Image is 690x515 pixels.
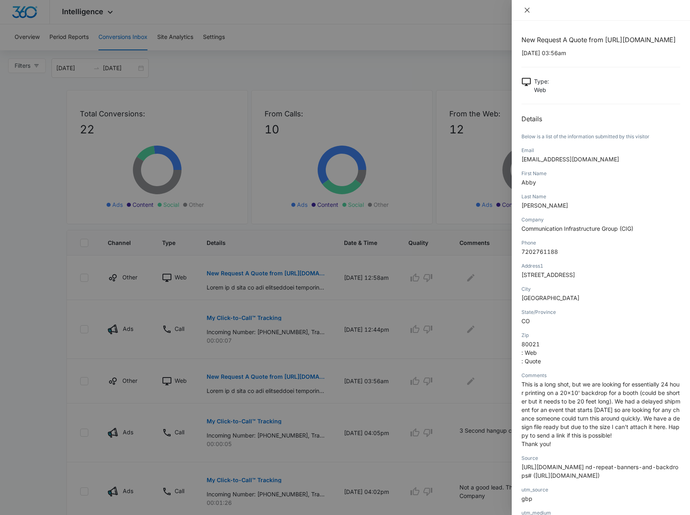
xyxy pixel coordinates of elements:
h1: New Request A Quote from [URL][DOMAIN_NAME] [521,35,680,45]
p: Type : [534,77,549,86]
div: Zip [521,332,680,339]
span: : Web [521,349,537,356]
div: Phone [521,239,680,247]
div: Comments [521,372,680,379]
span: gbp [521,495,532,502]
span: Thank you! [521,440,551,447]
span: This is a long shot, but we are looking for essentially 24 hour printing on a 20x10' backdrop for... [521,381,680,439]
p: [DATE] 03:56am [521,49,680,57]
div: First Name [521,170,680,177]
p: Web [534,86,549,94]
span: : Quote [521,358,541,365]
div: Below is a list of the information submitted by this visitor [521,133,680,140]
span: 7202761188 [521,248,558,255]
span: [URL][DOMAIN_NAME] nd-repeat-banners-and-backdrops# ([URL][DOMAIN_NAME]) [521,463,678,479]
button: Close [521,6,533,14]
span: [STREET_ADDRESS] [521,271,575,278]
span: [PERSON_NAME] [521,202,568,209]
div: utm_source [521,486,680,494]
span: CO [521,318,530,324]
h2: Details [521,114,680,124]
span: close [524,7,530,13]
div: Last Name [521,193,680,200]
div: Source [521,455,680,462]
div: State/Province [521,309,680,316]
div: Email [521,147,680,154]
div: Address1 [521,262,680,270]
div: City [521,285,680,293]
span: Abby [521,179,536,186]
div: Company [521,216,680,223]
span: Communication Infrastructure Group (CIG) [521,225,633,232]
span: [EMAIL_ADDRESS][DOMAIN_NAME] [521,156,619,163]
span: 80021 [521,341,540,348]
span: [GEOGRAPHIC_DATA] [521,294,579,301]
